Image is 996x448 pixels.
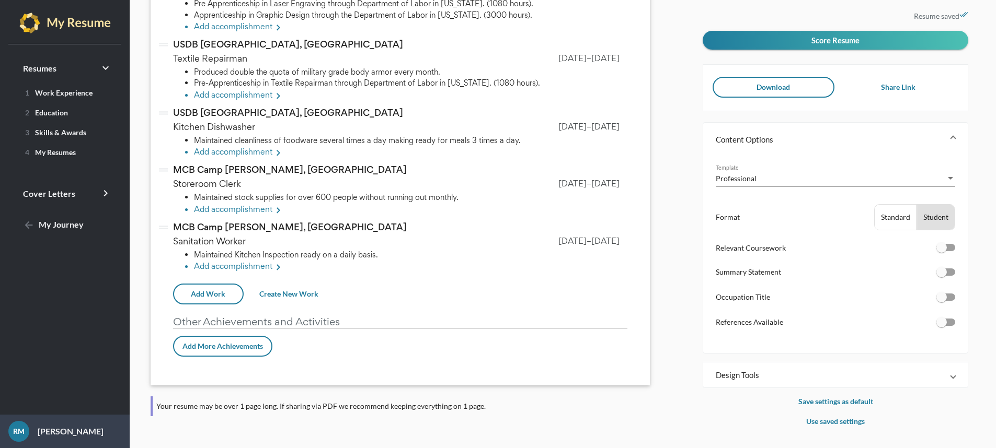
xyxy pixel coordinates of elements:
span: 3 [25,128,29,137]
span: Professional [716,174,757,183]
mat-expansion-panel-header: Design Tools [703,362,968,387]
p: Save settings as default [703,395,968,407]
button: Add Work [173,284,244,304]
mat-select: Template [716,173,955,184]
span: Add Work [191,289,225,298]
mat-icon: keyboard_arrow_right [272,147,285,160]
p: [PERSON_NAME] [29,425,104,438]
li: Maintained cleanliness of foodware several times a day making ready for meals 3 times a day. [194,135,627,146]
i: drag_handle [157,107,170,120]
li: Occupation Title [716,290,955,312]
li: Summary Statement [716,265,955,287]
span: 1 [25,88,29,97]
span: – [587,53,591,64]
li: Add accomplishment [194,146,627,160]
span: Sanitation Worker [173,235,250,247]
span: – [587,235,591,246]
span: [DATE] [558,121,587,132]
li: Add accomplishment [194,204,627,217]
li: Add accomplishment [194,89,627,103]
span: My Journey [23,219,84,229]
span: [DATE] [591,53,620,64]
mat-icon: arrow_back [23,219,36,232]
span: My Resumes [21,148,76,157]
i: drag_handle [157,221,170,234]
span: MCB Camp [PERSON_NAME], [GEOGRAPHIC_DATA] [173,163,407,176]
span: MCB Camp [PERSON_NAME], [GEOGRAPHIC_DATA] [173,221,407,233]
span: USDB [GEOGRAPHIC_DATA], [GEOGRAPHIC_DATA] [173,107,403,119]
mat-icon: keyboard_arrow_right [272,90,285,103]
li: Maintained Kitchen Inspection ready on a daily basis. [194,249,627,260]
mat-icon: keyboard_arrow_right [272,205,285,217]
a: My Journey [13,213,117,238]
span: Resumes [23,63,56,73]
button: Standard [875,204,917,229]
li: Relevant Coursework [716,241,955,254]
div: Content Options [703,156,968,353]
span: [DATE] [558,53,587,64]
span: Share Link [881,82,915,91]
div: RM [8,421,29,442]
a: 3Skills & Awards [13,124,117,140]
span: 2 [25,108,29,117]
span: – [587,178,591,189]
li: Add accomplishment [194,21,627,34]
li: Maintained stock supplies for over 600 people without running out monthly. [194,192,627,203]
i: keyboard_arrow_right [99,187,112,199]
span: Create New Work [259,289,318,298]
span: 4 [25,148,29,157]
span: [DATE] [591,178,620,189]
span: Storeroom Clerk [173,178,245,190]
span: Skills & Awards [21,128,86,137]
button: Download [713,77,834,98]
mat-panel-title: Design Tools [716,369,943,380]
li: Format [716,204,955,230]
button: Create New Work [251,285,327,303]
button: Add More Achievements [173,336,272,357]
li: Produced double the quota of military grade body armor every month. [194,66,627,77]
i: drag_handle [157,38,170,51]
p: Use saved settings [703,415,968,427]
span: Cover Letters [23,188,75,198]
span: – [587,121,591,132]
i: done_all [959,10,968,19]
span: [DATE] [558,235,587,246]
li: References Available [716,315,955,337]
li: Pre-Apprenticeship in Textile Repairman through Department of Labor in [US_STATE]. (1080 hours). [194,77,627,88]
button: Share Link [838,77,959,98]
span: Work Experience [21,88,93,97]
span: Add More Achievements [182,341,263,350]
span: [DATE] [558,178,587,189]
mat-icon: keyboard_arrow_right [272,22,285,34]
p: Your resume may be over 1 page long. If sharing via PDF we recommend keeping everything on 1 page. [151,396,640,416]
li: Apprenticeship in Graphic Design through the Department of Labor in [US_STATE]. (3000 hours). [194,9,627,20]
p: Resume saved [703,10,968,22]
span: Textile Repairman [173,52,251,64]
span: [DATE] [591,235,620,246]
li: Add accomplishment [194,261,627,274]
mat-panel-title: Content Options [716,134,943,145]
span: Kitchen Dishwasher [173,121,259,133]
i: drag_handle [157,163,170,176]
button: Student [917,204,955,229]
a: 1Work Experience [13,84,117,101]
p: Other Achievements and Activities [173,315,627,328]
span: [DATE] [591,121,620,132]
mat-icon: keyboard_arrow_right [272,262,285,274]
span: USDB [GEOGRAPHIC_DATA], [GEOGRAPHIC_DATA] [173,38,403,51]
span: Education [21,108,68,117]
span: Download [757,82,790,91]
i: keyboard_arrow_right [99,62,112,74]
img: my-resume-light.png [19,13,111,33]
span: Score Resume [811,36,860,45]
a: 4My Resumes [13,144,117,160]
button: Score Resume [703,31,968,50]
mat-expansion-panel-header: Content Options [703,123,968,156]
a: 2Education [13,104,117,121]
